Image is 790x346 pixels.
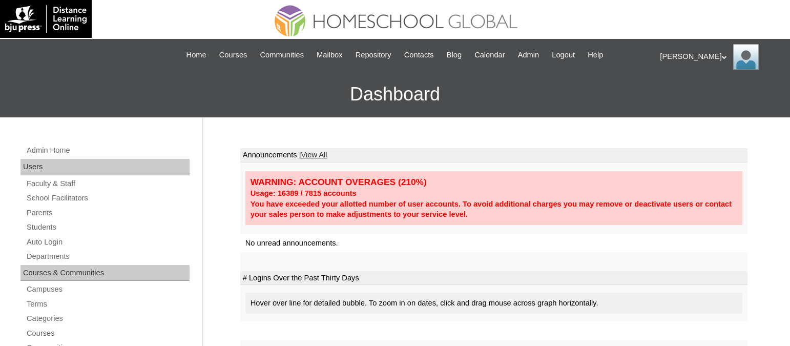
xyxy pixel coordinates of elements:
a: Categories [26,312,190,325]
a: Faculty & Staff [26,177,190,190]
span: Home [186,49,206,61]
a: View All [301,151,327,159]
span: Mailbox [317,49,343,61]
h3: Dashboard [5,71,785,117]
div: Hover over line for detailed bubble. To zoom in on dates, click and drag mouse across graph horiz... [245,293,742,314]
span: Communities [260,49,304,61]
div: WARNING: ACCOUNT OVERAGES (210%) [251,176,737,188]
a: Campuses [26,283,190,296]
td: # Logins Over the Past Thirty Days [240,271,747,286]
a: Terms [26,298,190,311]
span: Admin [518,49,539,61]
td: Announcements | [240,148,747,162]
a: Repository [350,49,397,61]
a: Contacts [399,49,439,61]
span: Contacts [404,49,434,61]
a: Calendar [469,49,510,61]
span: Calendar [474,49,505,61]
span: Courses [219,49,247,61]
strong: Usage: 16389 / 7815 accounts [251,189,357,197]
span: Logout [552,49,575,61]
a: Mailbox [311,49,348,61]
div: Users [20,159,190,175]
div: You have exceeded your allotted number of user accounts. To avoid additional charges you may remo... [251,199,737,220]
a: Logout [547,49,580,61]
a: School Facilitators [26,192,190,205]
a: Home [181,49,212,61]
a: Communities [255,49,309,61]
td: No unread announcements. [240,234,747,253]
img: Leslie Samaniego [733,44,759,70]
a: Admin [513,49,545,61]
a: Parents [26,207,190,219]
a: Courses [26,327,190,340]
div: [PERSON_NAME] [660,44,780,70]
a: Students [26,221,190,234]
span: Repository [356,49,391,61]
a: Departments [26,250,190,263]
a: Courses [214,49,253,61]
a: Help [583,49,608,61]
span: Help [588,49,603,61]
span: Blog [447,49,462,61]
a: Blog [442,49,467,61]
a: Admin Home [26,144,190,157]
img: logo-white.png [5,5,87,33]
div: Courses & Communities [20,265,190,281]
a: Auto Login [26,236,190,249]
